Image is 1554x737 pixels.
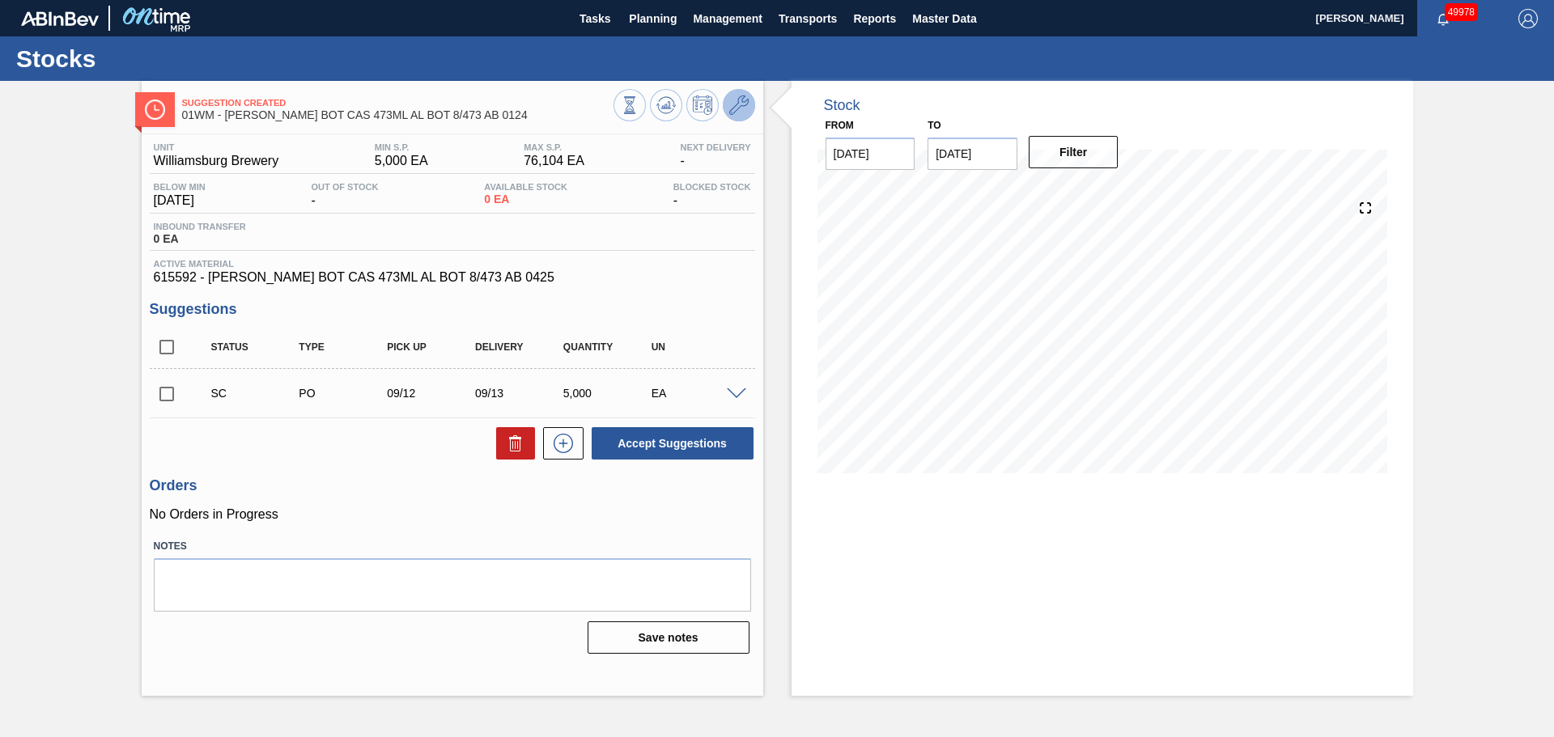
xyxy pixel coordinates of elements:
button: Notifications [1417,7,1469,30]
div: EA [647,387,745,400]
span: Transports [779,9,837,28]
span: Tasks [577,9,613,28]
div: - [676,142,754,168]
button: Stocks Overview [614,89,646,121]
span: 49978 [1445,3,1478,21]
span: Planning [629,9,677,28]
span: 5,000 EA [375,154,428,168]
span: MAX S.P. [524,142,584,152]
div: Delivery [471,341,569,353]
button: Filter [1029,136,1119,168]
span: MIN S.P. [375,142,428,152]
h3: Suggestions [150,301,755,318]
div: Pick up [383,341,481,353]
div: - [308,182,383,208]
span: Reports [853,9,896,28]
button: Save notes [588,621,749,654]
span: Below Min [154,182,206,192]
img: Logout [1518,9,1538,28]
span: [DATE] [154,193,206,208]
input: mm/dd/yyyy [928,138,1017,170]
label: Notes [154,535,751,558]
span: 76,104 EA [524,154,584,168]
span: Out Of Stock [312,182,379,192]
div: - [669,182,755,208]
p: No Orders in Progress [150,507,755,522]
span: Unit [154,142,279,152]
div: Delete Suggestions [488,427,535,460]
input: mm/dd/yyyy [826,138,915,170]
div: Suggestion Created [207,387,305,400]
span: Active Material [154,259,751,269]
span: 0 EA [484,193,567,205]
button: Schedule Inventory [686,89,719,121]
span: Available Stock [484,182,567,192]
span: Management [693,9,762,28]
label: to [928,120,940,131]
span: Blocked Stock [673,182,751,192]
span: Next Delivery [680,142,750,152]
span: Master Data [912,9,976,28]
span: 01WM - CARR BOT CAS 473ML AL BOT 8/473 AB 0124 [182,109,614,121]
h1: Stocks [16,49,304,68]
span: 615592 - [PERSON_NAME] BOT CAS 473ML AL BOT 8/473 AB 0425 [154,270,751,285]
div: Quantity [559,341,657,353]
div: New suggestion [535,427,584,460]
div: Status [207,341,305,353]
h3: Orders [150,477,755,494]
img: TNhmsLtSVTkK8tSr43FrP2fwEKptu5GPRR3wAAAABJRU5ErkJggg== [21,11,99,26]
div: Accept Suggestions [584,426,755,461]
img: Ícone [145,100,165,120]
span: 0 EA [154,233,246,245]
button: Update Chart [650,89,682,121]
div: UN [647,341,745,353]
div: 09/13/2025 [471,387,569,400]
button: Go to Master Data / General [723,89,755,121]
div: Stock [824,97,860,114]
span: Suggestion Created [182,98,614,108]
div: Purchase order [295,387,393,400]
div: Type [295,341,393,353]
span: Williamsburg Brewery [154,154,279,168]
span: Inbound Transfer [154,222,246,231]
button: Accept Suggestions [592,427,754,460]
div: 09/12/2025 [383,387,481,400]
label: From [826,120,854,131]
div: 5,000 [559,387,657,400]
